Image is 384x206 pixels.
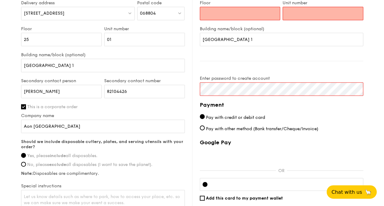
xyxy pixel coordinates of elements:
[177,11,182,15] img: icon-dropdown.fa26e9f9.svg
[21,171,185,176] label: Disposables are complimentary.
[327,185,377,199] button: Chat with us🦙
[200,114,205,119] input: Pay with credit or debit card
[24,11,64,16] span: [STREET_ADDRESS]
[206,196,283,201] span: Add this card to my payment wallet
[200,0,280,6] label: Floor
[276,168,287,173] p: OR
[128,11,132,15] img: icon-dropdown.fa26e9f9.svg
[21,162,26,167] input: No, pleaseexcludeall disposables (I want to save the planet).
[21,183,185,189] label: Special instructions
[206,126,318,131] span: Pay with other method (Bank transfer/Cheque/Invoice)
[50,153,66,158] strong: include
[27,153,97,158] span: Yes, please all disposables.
[200,101,363,109] h4: Payment
[21,139,183,149] strong: Should we include disposable cutlery, plates, and serving utensils with your order?
[200,149,363,163] iframe: Secure payment button frame
[206,115,265,120] span: Pay with credit or debit card
[21,26,102,31] label: Floor
[283,0,363,6] label: Unit number
[49,162,66,167] strong: exclude
[21,171,33,176] strong: Note:
[21,0,135,6] label: Delivery address
[27,162,152,167] span: No, please all disposables (I want to save the planet).
[21,113,185,118] label: Company name
[21,78,102,83] label: Secondary contact person
[140,11,156,16] span: 068804
[331,189,362,195] span: Chat with us
[21,52,185,57] label: Building name/block (optional)
[27,104,78,109] span: This is a corporate order
[200,26,363,31] label: Building name/block (optional)
[21,153,26,158] input: Yes, pleaseincludeall disposables.
[21,104,26,109] input: This is a corporate order
[104,78,185,83] label: Secondary contact number
[364,189,372,196] span: 🦙
[137,0,185,6] label: Postal code
[200,139,363,146] label: Google Pay
[212,182,360,187] iframe: Secure card payment input frame
[104,26,185,31] label: Unit number
[200,125,205,130] input: Pay with other method (Bank transfer/Cheque/Invoice)
[200,76,363,81] label: Enter password to create account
